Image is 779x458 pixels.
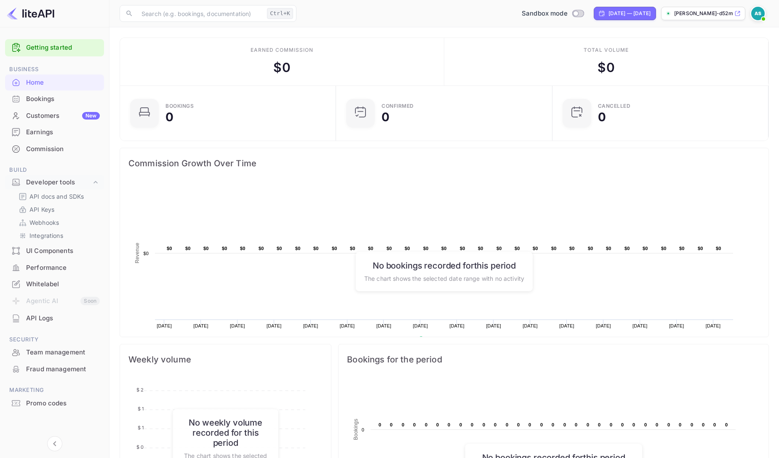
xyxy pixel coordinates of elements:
[128,157,760,170] span: Commission Growth Over Time
[674,10,733,17] p: [PERSON_NAME]-d52m6.n...
[303,323,318,328] text: [DATE]
[569,246,575,251] text: $0
[185,246,191,251] text: $0
[387,246,392,251] text: $0
[5,141,104,157] div: Commission
[5,260,104,275] a: Performance
[423,246,429,251] text: $0
[518,9,587,19] div: Switch to Production mode
[379,422,381,427] text: 0
[517,422,520,427] text: 0
[523,323,538,328] text: [DATE]
[295,246,301,251] text: $0
[608,10,651,17] div: [DATE] — [DATE]
[587,422,589,427] text: 0
[598,422,600,427] text: 0
[347,353,760,366] span: Bookings for the period
[471,422,473,427] text: 0
[698,246,703,251] text: $0
[425,422,427,427] text: 0
[222,246,227,251] text: $0
[19,218,97,227] a: Webhooks
[559,323,574,328] text: [DATE]
[5,65,104,74] span: Business
[632,422,635,427] text: 0
[5,75,104,91] div: Home
[82,112,100,120] div: New
[441,246,447,251] text: $0
[353,419,359,440] text: Bookings
[644,422,647,427] text: 0
[26,78,100,88] div: Home
[273,58,290,77] div: $ 0
[47,436,62,451] button: Collapse navigation
[259,246,264,251] text: $0
[332,246,337,251] text: $0
[390,422,392,427] text: 0
[5,344,104,361] div: Team management
[716,246,721,251] text: $0
[267,323,282,328] text: [DATE]
[621,422,624,427] text: 0
[376,323,391,328] text: [DATE]
[350,246,355,251] text: $0
[138,425,144,431] tspan: $ 1
[26,246,100,256] div: UI Components
[26,399,100,408] div: Promo codes
[5,276,104,293] div: Whitelabel
[494,422,496,427] text: 0
[26,314,100,323] div: API Logs
[594,7,656,20] div: Click to change the date range period
[448,422,450,427] text: 0
[643,246,648,251] text: $0
[661,246,667,251] text: $0
[5,344,104,360] a: Team management
[26,94,100,104] div: Bookings
[5,75,104,90] a: Home
[5,108,104,124] div: CustomersNew
[5,386,104,395] span: Marketing
[15,190,101,202] div: API docs and SDKs
[203,246,209,251] text: $0
[667,422,670,427] text: 0
[624,246,630,251] text: $0
[552,422,554,427] text: 0
[26,348,100,357] div: Team management
[193,323,208,328] text: [DATE]
[364,274,524,282] p: The chart shows the selected date range with no activity
[679,246,685,251] text: $0
[165,104,194,109] div: Bookings
[528,422,531,427] text: 0
[181,418,270,448] h6: No weekly volume recorded for this period
[486,323,501,328] text: [DATE]
[413,422,416,427] text: 0
[713,422,716,427] text: 0
[5,260,104,276] div: Performance
[136,444,144,450] tspan: $ 0
[7,7,54,20] img: LiteAPI logo
[5,175,104,190] div: Developer tools
[5,108,104,123] a: CustomersNew
[460,246,465,251] text: $0
[15,229,101,242] div: Integrations
[5,243,104,258] a: UI Components
[5,361,104,377] a: Fraud management
[540,422,543,427] text: 0
[449,323,464,328] text: [DATE]
[598,58,614,77] div: $ 0
[588,246,593,251] text: $0
[584,46,629,54] div: Total volume
[656,422,658,427] text: 0
[705,323,720,328] text: [DATE]
[29,218,59,227] p: Webhooks
[19,205,97,214] a: API Keys
[5,39,104,56] div: Getting started
[669,323,684,328] text: [DATE]
[230,323,245,328] text: [DATE]
[551,246,557,251] text: $0
[610,422,612,427] text: 0
[679,422,681,427] text: 0
[5,310,104,327] div: API Logs
[368,246,373,251] text: $0
[5,395,104,411] a: Promo codes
